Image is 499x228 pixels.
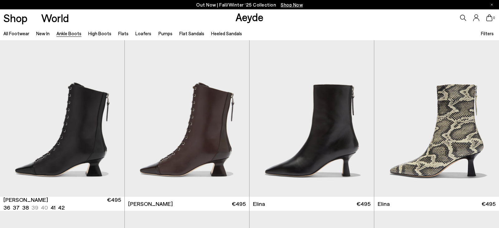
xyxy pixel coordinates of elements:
[125,197,249,211] a: [PERSON_NAME] €495
[235,10,264,23] a: Aeyde
[3,204,10,211] li: 36
[253,200,265,208] span: Elina
[3,196,48,204] span: [PERSON_NAME]
[378,200,390,208] span: Elina
[51,204,56,211] li: 41
[88,31,111,36] a: High Boots
[118,31,128,36] a: Flats
[374,197,499,211] a: Elina €495
[13,204,20,211] li: 37
[3,204,62,211] ul: variant
[196,1,303,9] p: Out Now | Fall/Winter ‘25 Collection
[482,200,496,208] span: €495
[486,14,492,21] a: 0
[249,40,374,197] img: Elina Ankle Boots
[481,31,494,36] span: Filters
[158,31,172,36] a: Pumps
[211,31,242,36] a: Heeled Sandals
[58,204,65,211] li: 42
[249,197,374,211] a: Elina €495
[41,12,69,23] a: World
[135,31,151,36] a: Loafers
[36,31,50,36] a: New In
[107,196,121,211] span: €495
[3,31,29,36] a: All Footwear
[125,40,249,197] img: Gwen Lace-Up Boots
[356,200,371,208] span: €495
[3,12,27,23] a: Shop
[374,40,499,197] img: Elina Ankle Boots
[56,31,81,36] a: Ankle Boots
[179,31,204,36] a: Flat Sandals
[232,200,246,208] span: €495
[281,2,303,7] span: Navigate to /collections/new-in
[128,200,173,208] span: [PERSON_NAME]
[22,204,29,211] li: 38
[492,16,496,20] span: 0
